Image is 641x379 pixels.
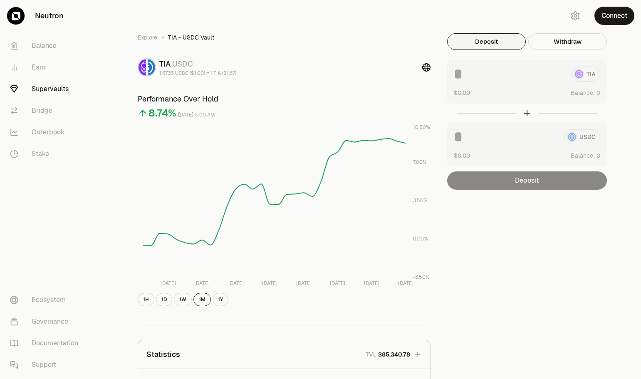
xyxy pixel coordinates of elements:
tspan: [DATE] [296,280,311,287]
tspan: [DATE] [194,280,210,287]
a: Earn [3,57,90,78]
button: $0.00 [454,88,470,97]
button: 1W [174,293,192,306]
a: Support [3,354,90,376]
p: Statistics [146,349,180,360]
nav: breadcrumb [138,33,431,42]
a: Stake [3,143,90,165]
a: Explore [138,33,157,42]
tspan: 0.00% [413,235,428,242]
span: $85,340.78 [378,350,410,359]
div: TIA [159,58,236,70]
tspan: 10.50% [413,124,430,131]
tspan: [DATE] [330,280,345,287]
a: Ecosystem [3,289,90,311]
button: 1H [138,293,154,306]
tspan: 7.00% [413,159,427,166]
h3: Performance Over Hold [138,93,431,105]
tspan: [DATE] [160,280,176,287]
tspan: 3.50% [413,197,428,204]
button: 1M [193,293,211,306]
img: USDC Logo [148,59,155,76]
div: 1.6735 USDC ($1.00) = 1 TIA ($1.67) [159,70,236,77]
a: Orderbook [3,121,90,143]
button: Deposit [447,33,526,50]
tspan: [DATE] [398,280,413,287]
tspan: [DATE] [262,280,277,287]
div: [DATE] 3:00 AM [178,110,215,120]
tspan: -3.50% [413,274,430,280]
span: TIA - USDC Vault [168,33,214,42]
tspan: [DATE] [228,280,243,287]
p: TVL [366,350,376,359]
button: $0.00 [454,151,470,160]
a: Supervaults [3,78,90,100]
div: 8.74% [148,107,176,120]
a: Documentation [3,332,90,354]
button: Connect [594,7,634,25]
img: TIA Logo [139,59,146,76]
a: Bridge [3,100,90,121]
button: 1Y [213,293,228,306]
span: Balance: [571,89,595,97]
a: Balance [3,35,90,57]
span: USDC [172,59,193,69]
button: Withdraw [528,33,607,50]
a: Governance [3,311,90,332]
button: StatisticsTVL$85,340.78 [138,340,430,369]
span: Balance: [571,151,595,160]
tspan: [DATE] [364,280,379,287]
button: 1D [156,293,172,306]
